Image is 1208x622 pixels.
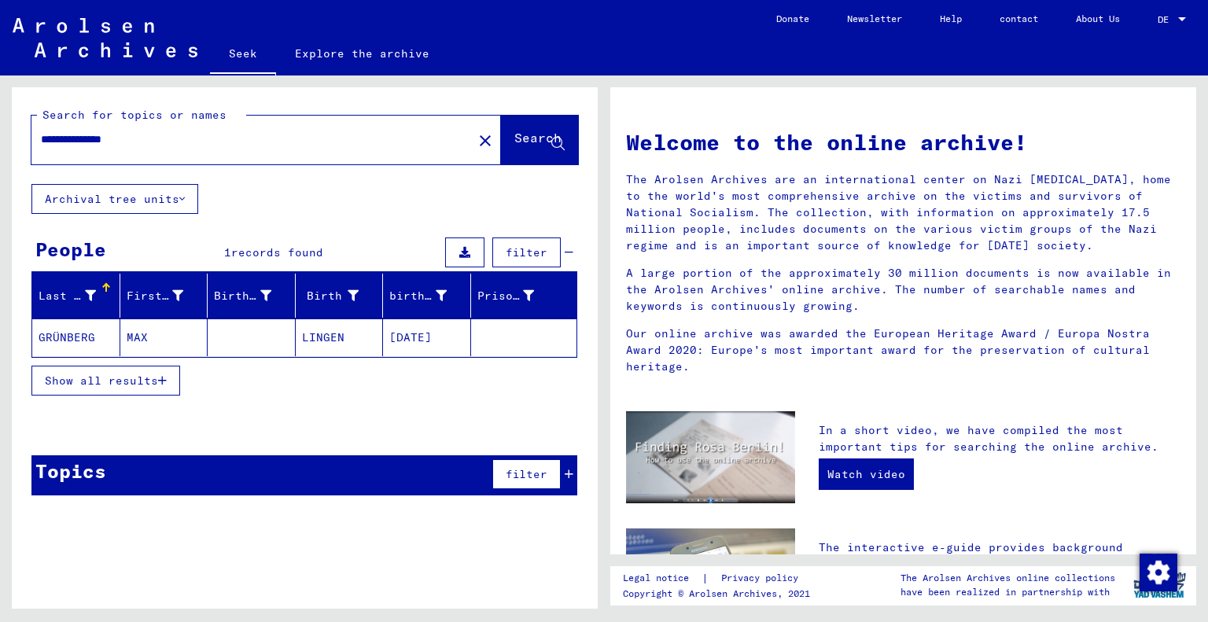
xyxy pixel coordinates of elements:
button: Show all results [31,366,180,396]
a: Watch video [819,458,914,490]
font: GRÜNBERG [39,330,95,344]
button: filter [492,237,561,267]
font: Birth name [214,289,285,303]
font: records found [231,245,323,259]
a: Privacy policy [709,570,817,587]
div: First name [127,283,208,308]
font: Help [940,13,962,24]
font: Donate [776,13,809,24]
div: Last name [39,283,120,308]
mat-header-cell: First name [120,274,208,318]
div: Prisoner # [477,283,558,308]
font: Last name [39,289,102,303]
font: have been realized in partnership with [900,586,1110,598]
a: Seek [210,35,276,75]
font: Search [514,130,562,145]
img: Arolsen_neg.svg [13,18,197,57]
mat-header-cell: Prisoner # [471,274,577,318]
font: Show all results [45,374,158,388]
img: yv_logo.png [1130,565,1189,605]
font: birth date [389,289,460,303]
font: Welcome to the online archive! [626,128,1027,156]
font: [DATE] [389,330,432,344]
font: Our online archive was awarded the European Heritage Award / Europa Nostra Award 2020: Europe's m... [626,326,1150,374]
font: A large portion of the approximately 30 million documents is now available in the Arolsen Archive... [626,266,1171,313]
div: birth date [389,283,470,308]
font: Explore the archive [295,46,429,61]
font: Legal notice [623,572,689,583]
font: Newsletter [847,13,902,24]
font: Copyright © Arolsen Archives, 2021 [623,587,810,599]
mat-header-cell: Last name [32,274,120,318]
div: Birth name [214,283,295,308]
font: Birth [307,289,342,303]
font: About Us [1076,13,1120,24]
button: Clear [470,124,501,156]
font: In a short video, we have compiled the most important tips for searching the online archive. [819,423,1158,454]
font: First name [127,289,197,303]
font: MAX [127,330,148,344]
button: Archival tree units [31,184,198,214]
font: LINGEN [302,330,344,344]
button: filter [492,459,561,489]
a: Explore the archive [276,35,448,72]
font: DE [1158,13,1169,25]
font: Topics [35,459,106,483]
font: Prisoner # [477,289,548,303]
font: The interactive e-guide provides background information to help you understand the documents. You... [819,540,1179,620]
font: | [702,571,709,585]
mat-header-cell: Birth name [208,274,296,318]
font: filter [506,467,547,481]
button: Search [501,116,578,164]
font: Privacy policy [721,572,798,583]
font: Watch video [827,467,905,481]
font: 1 [224,245,231,259]
font: People [35,237,106,261]
font: The Arolsen Archives are an international center on Nazi [MEDICAL_DATA], home to the world's most... [626,172,1171,252]
img: video.jpg [626,411,795,503]
div: Birth [302,283,383,308]
font: The Arolsen Archives online collections [900,572,1115,583]
mat-icon: close [476,131,495,150]
a: Legal notice [623,570,702,587]
font: Seek [229,46,257,61]
img: Change consent [1140,554,1177,591]
mat-header-cell: Birth [296,274,384,318]
font: contact [1000,13,1038,24]
font: Archival tree units [45,192,179,206]
font: Search for topics or names [42,108,226,122]
font: filter [506,245,547,259]
mat-header-cell: birth date [383,274,471,318]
